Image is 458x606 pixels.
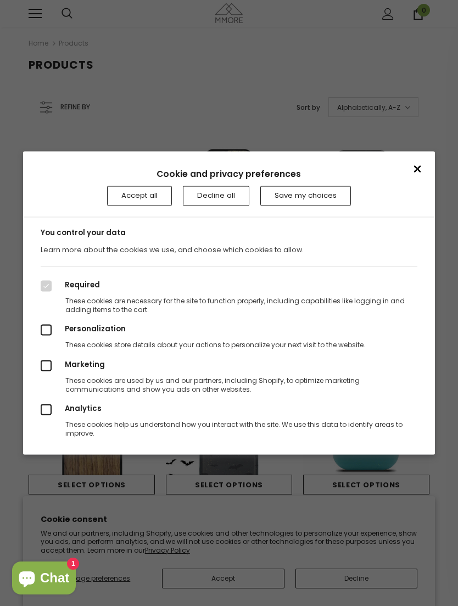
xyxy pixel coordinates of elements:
[260,186,351,205] button: Save my choices
[41,169,418,179] h2: Cookie and privacy preferences
[41,325,418,338] label: Personalization
[41,420,418,437] p: These cookies help us understand how you interact with the site. We use this data to identify are...
[41,245,418,255] p: Learn more about the cookies we use, and choose which cookies to allow.
[41,404,418,418] label: Analytics
[41,228,418,237] h3: You control your data
[41,376,418,393] p: These cookies are used by us and our partners, including Shopify, to optimize marketing communica...
[41,281,418,294] label: Required
[41,341,418,349] p: These cookies store details about your actions to personalize your next visit to the website.
[107,186,172,205] button: Accept all
[41,297,418,314] p: These cookies are necessary for the site to function properly, including capabilities like loggin...
[41,360,418,374] label: Marketing
[9,561,79,597] inbox-online-store-chat: Shopify online store chat
[411,162,424,175] button: Close dialog
[183,186,249,205] button: Decline all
